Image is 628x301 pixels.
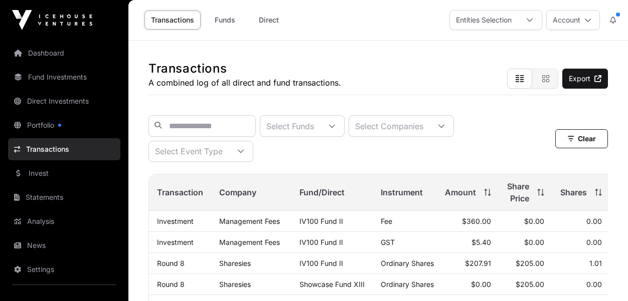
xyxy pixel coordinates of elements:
[8,90,120,112] a: Direct Investments
[546,10,600,30] button: Account
[381,238,395,246] span: GST
[560,186,587,198] span: Shares
[8,234,120,256] a: News
[437,232,499,253] td: $5.40
[219,238,283,246] p: Management Fees
[299,238,343,246] a: IV100 Fund II
[157,280,185,288] a: Round 8
[381,280,434,288] span: Ordinary Shares
[148,61,341,77] h1: Transactions
[437,253,499,274] td: $207.91
[450,11,518,30] div: Entities Selection
[219,217,283,225] p: Management Fees
[205,11,245,30] a: Funds
[157,186,203,198] span: Transaction
[157,238,194,246] a: Investment
[299,280,365,288] a: Showcase Fund XIII
[299,186,345,198] span: Fund/Direct
[299,259,343,267] a: IV100 Fund II
[219,186,256,198] span: Company
[219,280,251,288] a: Sharesies
[381,259,434,267] span: Ordinary Shares
[149,141,229,161] div: Select Event Type
[8,114,120,136] a: Portfolio
[157,259,185,267] a: Round 8
[219,259,251,267] a: Sharesies
[445,186,476,198] span: Amount
[586,238,602,246] span: 0.00
[299,217,343,225] a: IV100 Fund II
[562,69,608,89] a: Export
[349,116,429,136] div: Select Companies
[437,211,499,232] td: $360.00
[8,138,120,160] a: Transactions
[144,11,201,30] a: Transactions
[260,116,320,136] div: Select Funds
[381,186,423,198] span: Instrument
[8,162,120,184] a: Invest
[507,180,529,204] span: Share Price
[516,280,544,288] span: $205.00
[578,253,628,301] iframe: Chat Widget
[516,259,544,267] span: $205.00
[8,42,120,64] a: Dashboard
[8,258,120,280] a: Settings
[249,11,289,30] a: Direct
[8,210,120,232] a: Analysis
[148,77,341,89] p: A combined log of all direct and fund transactions.
[12,10,92,30] img: Icehouse Ventures Logo
[524,238,544,246] span: $0.00
[157,217,194,225] a: Investment
[524,217,544,225] span: $0.00
[555,129,608,148] button: Clear
[8,66,120,88] a: Fund Investments
[381,217,392,225] span: Fee
[8,186,120,208] a: Statements
[437,274,499,295] td: $0.00
[586,217,602,225] span: 0.00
